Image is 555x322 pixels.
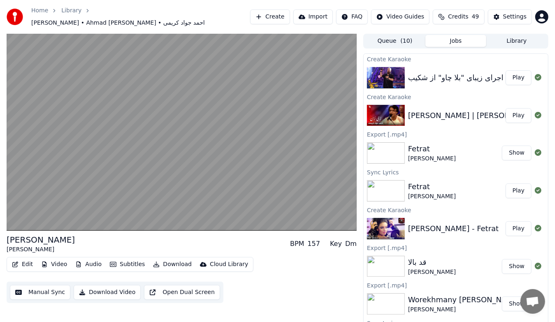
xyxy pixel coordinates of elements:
div: Export [.mp4] [364,280,548,290]
button: Download Video [74,285,141,300]
div: [PERSON_NAME] [408,268,456,276]
div: Sync Lyrics [364,167,548,177]
img: youka [7,9,23,25]
span: ( 10 ) [401,37,413,45]
div: [PERSON_NAME] [7,246,75,254]
div: قد بالا [408,257,456,268]
div: Export [.mp4] [364,243,548,253]
button: Play [506,221,532,236]
div: 157 [308,239,320,249]
button: Queue [365,35,425,47]
span: [PERSON_NAME] • Ahmad [PERSON_NAME] • احمد جواد کریمی [31,19,205,27]
button: Manual Sync [10,285,70,300]
div: Fetrat [408,143,456,155]
div: [PERSON_NAME] [7,234,75,246]
div: Create Karaoke [364,92,548,102]
button: Video [38,259,70,270]
button: Subtitles [107,259,148,270]
button: Library [486,35,547,47]
button: Open Dual Screen [144,285,220,300]
div: Create Karaoke [364,54,548,64]
button: Import [293,9,333,24]
div: Cloud Library [210,260,248,269]
nav: breadcrumb [31,7,250,27]
div: [PERSON_NAME] [408,192,456,201]
button: Show [502,297,532,311]
div: [PERSON_NAME] | [PERSON_NAME] [408,110,539,121]
button: Audio [72,259,105,270]
button: Edit [9,259,36,270]
button: Settings [488,9,532,24]
div: BPM [290,239,304,249]
button: Show [502,259,532,274]
button: Download [150,259,195,270]
button: Video Guides [371,9,430,24]
a: Library [61,7,81,15]
div: Worekhmany [PERSON_NAME] [408,294,521,306]
div: Export [.mp4] [364,129,548,139]
div: Key [330,239,342,249]
a: Home [31,7,48,15]
div: Dm [345,239,357,249]
button: Play [506,183,532,198]
button: Create [250,9,290,24]
button: FAQ [336,9,368,24]
span: 49 [472,13,479,21]
div: Fetrat [408,181,456,192]
button: Play [506,108,532,123]
button: Show [502,146,532,160]
button: Credits49 [433,9,484,24]
div: [PERSON_NAME] [408,155,456,163]
div: [PERSON_NAME] - Fetrat [408,223,499,234]
span: Credits [448,13,468,21]
div: [PERSON_NAME] [408,306,521,314]
div: Create Karaoke [364,205,548,215]
button: Play [506,70,532,85]
div: Settings [503,13,527,21]
button: Jobs [425,35,486,47]
div: Open chat [520,289,545,314]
